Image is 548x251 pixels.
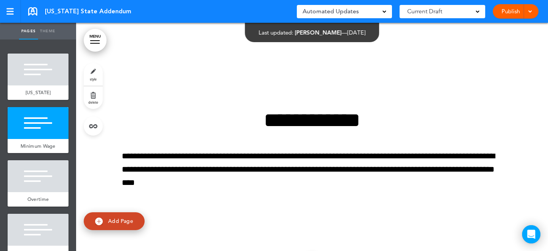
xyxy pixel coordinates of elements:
a: Publish [499,4,523,19]
span: Add Page [108,218,133,224]
a: Theme [38,23,57,39]
span: Minimum Wage [21,143,56,149]
a: Add Page [84,212,145,230]
div: — [259,30,366,35]
a: Minimum Wage [8,139,68,153]
span: [US_STATE] State Addendum [45,7,131,16]
a: style [84,63,103,86]
span: [DATE] [347,29,366,36]
span: delete [88,100,98,104]
span: Current Draft [407,6,442,17]
img: add.svg [95,218,103,225]
a: Overtime [8,192,68,207]
a: delete [84,86,103,109]
span: Automated Updates [303,6,359,17]
a: MENU [84,29,107,52]
span: style [90,77,97,81]
a: [US_STATE] [8,85,68,100]
span: [US_STATE] [25,89,51,96]
div: Open Intercom Messenger [522,225,540,243]
span: [PERSON_NAME] [295,29,342,36]
a: Pages [19,23,38,39]
span: Overtime [27,196,49,202]
span: Last updated: [259,29,293,36]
